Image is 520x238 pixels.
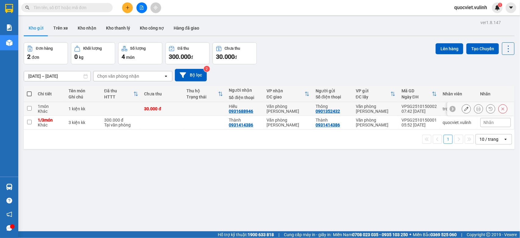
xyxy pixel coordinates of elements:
[36,46,53,51] div: Đơn hàng
[444,135,453,144] button: 1
[25,5,30,10] span: search
[32,55,39,60] span: đơn
[480,19,501,26] div: ver 1.8.147
[69,106,98,111] div: 1 kiện kk
[6,225,12,231] span: message
[356,104,395,114] div: Văn phòng [PERSON_NAME]
[229,88,260,93] div: Người nhận
[101,21,135,35] button: Kho thanh lý
[48,21,73,35] button: Trên xe
[401,109,437,114] div: 07:42 [DATE]
[436,43,463,54] button: Lên hàng
[480,91,511,96] div: Nhãn
[6,198,12,204] span: question-circle
[398,86,440,102] th: Toggle SortBy
[229,123,253,127] div: 0931414386
[69,120,98,125] div: 3 kiện kk
[38,118,62,123] div: 1 / 3 món
[24,42,68,64] button: Đơn hàng2đơn
[130,46,146,51] div: Số lượng
[333,231,408,238] span: Miền Nam
[104,88,133,93] div: Đã thu
[503,137,508,142] svg: open
[154,5,158,10] span: aim
[69,94,98,99] div: Ghi chú
[443,106,474,111] div: trongthuc.vulinh
[479,136,498,142] div: 10 / trang
[38,109,62,114] div: Khác
[225,46,240,51] div: Chưa thu
[284,231,331,238] span: Cung cấp máy in - giấy in:
[38,104,62,109] div: 1 món
[122,2,133,13] button: plus
[229,109,253,114] div: 0931688946
[83,46,102,51] div: Khối lượng
[316,109,340,114] div: 0901352432
[499,3,501,7] span: 1
[498,3,502,7] sup: 1
[466,43,499,54] button: Tạo Chuyến
[229,104,260,109] div: Hiếu
[175,69,207,81] button: Bộ lọc
[484,120,494,125] span: Nhãn
[267,88,305,93] div: VP nhận
[104,118,138,123] div: 300.000 đ
[135,21,169,35] button: Kho công nợ
[73,21,101,35] button: Kho nhận
[352,232,408,237] strong: 0708 023 035 - 0935 103 250
[104,94,133,99] div: HTTT
[38,91,62,96] div: Chi tiết
[356,88,391,93] div: VP gửi
[204,66,210,72] sup: 2
[6,40,12,46] img: warehouse-icon
[6,184,12,190] img: warehouse-icon
[74,53,78,60] span: 0
[356,118,395,127] div: Văn phòng [PERSON_NAME]
[169,53,191,60] span: 300.000
[401,104,437,109] div: VPSG2510150002
[38,123,62,127] div: Khác
[353,86,398,102] th: Toggle SortBy
[495,5,500,10] img: icon-new-feature
[34,4,105,11] input: Tìm tên, số ĐT hoặc mã đơn
[79,55,83,60] span: kg
[443,120,474,125] div: quocviet.vulinh
[264,86,313,102] th: Toggle SortBy
[316,94,350,99] div: Số điện thoại
[24,71,90,81] input: Select a date range.
[27,53,30,60] span: 2
[462,104,471,113] div: Sửa đơn hàng
[316,123,340,127] div: 0931414386
[267,104,310,114] div: Văn phòng [PERSON_NAME]
[401,123,437,127] div: 05:52 [DATE]
[401,94,432,99] div: Ngày ĐH
[506,2,516,13] button: caret-down
[235,55,237,60] span: đ
[5,4,13,13] img: logo-vxr
[356,94,391,99] div: ĐC lấy
[401,88,432,93] div: Mã GD
[486,233,490,237] span: copyright
[126,55,135,60] span: món
[316,118,350,123] div: Thành
[187,88,218,93] div: Thu hộ
[101,86,141,102] th: Toggle SortBy
[191,55,193,60] span: đ
[316,88,350,93] div: Người gửi
[218,231,274,238] span: Hỗ trợ kỹ thuật:
[24,21,48,35] button: Kho gửi
[248,232,274,237] strong: 1900 633 818
[229,118,260,123] div: Thành
[140,5,144,10] span: file-add
[187,94,218,99] div: Trạng thái
[449,4,492,11] span: quocviet.vulinh
[165,42,210,64] button: Đã thu300.000đ
[401,118,437,123] div: VPSG2510150001
[144,106,181,111] div: 30.000 đ
[136,2,147,13] button: file-add
[178,46,189,51] div: Đã thu
[104,123,138,127] div: Tại văn phòng
[461,231,462,238] span: |
[164,74,168,79] svg: open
